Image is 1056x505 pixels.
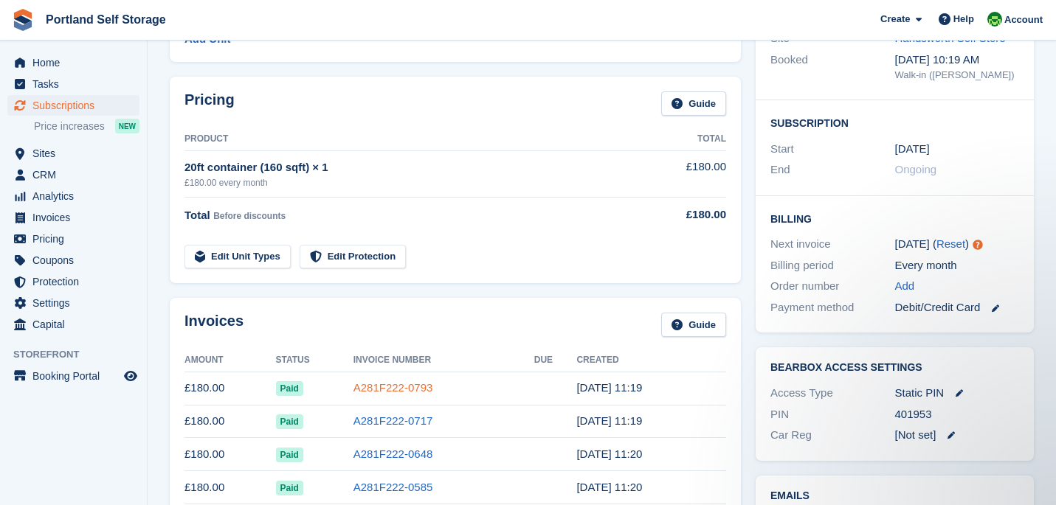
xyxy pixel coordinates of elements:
[770,362,1019,374] h2: BearBox Access Settings
[353,349,534,372] th: Invoice Number
[7,74,139,94] a: menu
[32,95,121,116] span: Subscriptions
[1004,13,1043,27] span: Account
[213,211,286,221] span: Before discounts
[770,406,895,423] div: PIN
[32,314,121,335] span: Capital
[770,141,895,158] div: Start
[34,119,105,133] span: Price increases
[770,278,895,295] div: Order number
[32,186,121,206] span: Analytics
[770,299,895,316] div: Payment method
[184,438,276,471] td: £180.00
[276,381,303,396] span: Paid
[32,229,121,249] span: Pricing
[184,313,244,337] h2: Invoices
[300,245,406,269] a: Edit Protection
[32,74,121,94] span: Tasks
[576,349,726,372] th: Created
[770,427,895,444] div: Car Reg
[7,52,139,73] a: menu
[895,257,1020,274] div: Every month
[32,271,121,292] span: Protection
[184,349,276,372] th: Amount
[987,12,1002,27] img: Ryan Stevens
[13,347,147,362] span: Storefront
[276,349,353,372] th: Status
[953,12,974,27] span: Help
[971,238,984,251] div: Tooltip anchor
[7,186,139,206] a: menu
[770,115,1019,130] h2: Subscription
[184,176,643,189] div: £180.00 every month
[895,278,915,295] a: Add
[7,314,139,335] a: menu
[576,447,642,460] time: 2025-07-30 10:20:03 UTC
[7,293,139,313] a: menu
[770,52,895,83] div: Booked
[184,128,643,151] th: Product
[770,161,895,178] div: End
[40,7,172,32] a: Portland Self Storage
[184,405,276,438] td: £180.00
[895,163,937,175] span: Ongoing
[895,385,1020,402] div: Static PIN
[895,406,1020,423] div: 401953
[661,91,726,116] a: Guide
[7,229,139,249] a: menu
[770,257,895,274] div: Billing period
[895,52,1020,69] div: [DATE] 10:19 AM
[34,118,139,134] a: Price increases NEW
[7,271,139,292] a: menu
[576,414,642,427] time: 2025-08-30 10:19:47 UTC
[353,481,433,493] a: A281F222-0585
[32,207,121,228] span: Invoices
[184,245,291,269] a: Edit Unit Types
[276,414,303,429] span: Paid
[353,447,433,460] a: A281F222-0648
[895,236,1020,253] div: [DATE] ( )
[643,206,726,223] div: £180.00
[12,9,34,31] img: stora-icon-8386f47178a22dfd0bd8f6a31ec36ba5ce8667c1dd55bd0f319d3a0aa187defe.svg
[184,159,643,176] div: 20ft container (160 sqft) × 1
[661,313,726,337] a: Guide
[643,150,726,197] td: £180.00
[770,490,1019,502] h2: Emails
[534,349,577,372] th: Due
[184,91,235,116] h2: Pricing
[184,471,276,504] td: £180.00
[32,143,121,164] span: Sites
[32,52,121,73] span: Home
[7,207,139,228] a: menu
[184,209,210,221] span: Total
[770,236,895,253] div: Next invoice
[936,237,965,250] a: Reset
[7,250,139,271] a: menu
[895,427,1020,444] div: [Not set]
[895,141,930,158] time: 2025-01-30 01:00:00 UTC
[576,381,642,394] time: 2025-09-30 10:19:48 UTC
[576,481,642,493] time: 2025-06-30 10:20:24 UTC
[7,143,139,164] a: menu
[32,293,121,313] span: Settings
[353,381,433,394] a: A281F222-0793
[276,481,303,495] span: Paid
[7,164,139,185] a: menu
[184,372,276,405] td: £180.00
[7,95,139,116] a: menu
[895,68,1020,83] div: Walk-in ([PERSON_NAME])
[7,366,139,386] a: menu
[276,447,303,462] span: Paid
[32,366,121,386] span: Booking Portal
[880,12,910,27] span: Create
[32,164,121,185] span: CRM
[770,385,895,402] div: Access Type
[895,299,1020,316] div: Debit/Credit Card
[32,250,121,271] span: Coupons
[353,414,433,427] a: A281F222-0717
[115,119,139,133] div: NEW
[122,367,139,385] a: Preview store
[643,128,726,151] th: Total
[770,211,1019,226] h2: Billing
